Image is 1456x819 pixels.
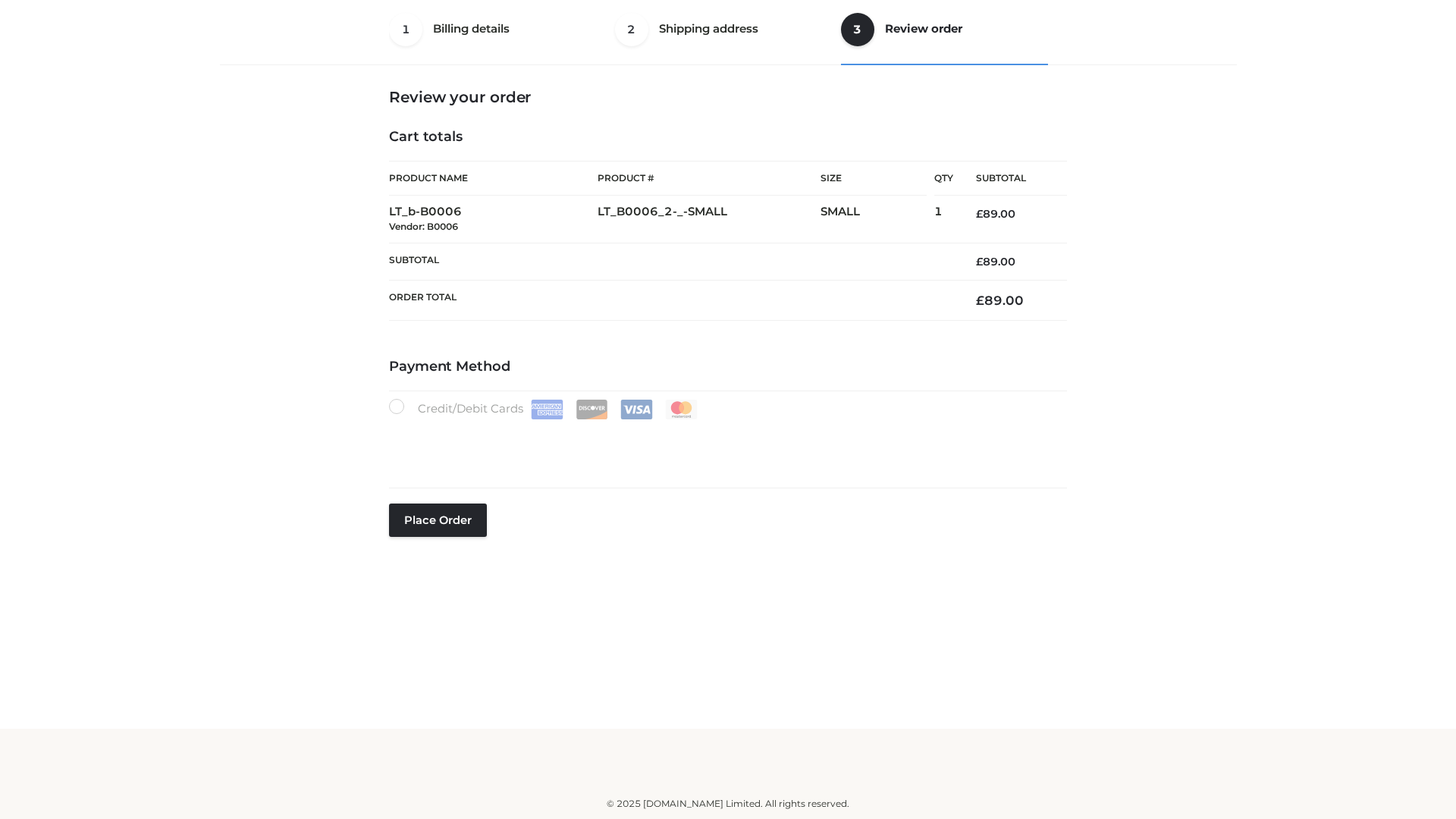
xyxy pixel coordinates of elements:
th: Subtotal [389,243,953,280]
div: © 2025 [DOMAIN_NAME] Limited. All rights reserved. [225,796,1231,811]
th: Product # [598,161,821,196]
th: Order Total [389,281,953,321]
th: Product Name [389,161,598,196]
small: Vendor: B0006 [389,221,458,232]
h3: Review your order [389,88,1067,106]
td: SMALL [821,196,934,243]
button: Place order [389,504,487,537]
h4: Cart totals [389,129,1067,146]
bdi: 89.00 [976,255,1015,268]
img: Mastercard [665,400,698,419]
iframe: Secure payment input frame [386,416,1064,472]
img: Amex [531,400,563,419]
span: £ [976,255,983,268]
th: Qty [934,161,953,196]
td: LT_B0006_2-_-SMALL [598,196,821,243]
bdi: 89.00 [976,293,1024,308]
th: Size [821,162,927,196]
img: Discover [576,400,608,419]
th: Subtotal [953,162,1067,196]
td: 1 [934,196,953,243]
h4: Payment Method [389,359,1067,375]
span: £ [976,207,983,221]
bdi: 89.00 [976,207,1015,221]
span: £ [976,293,984,308]
td: LT_b-B0006 [389,196,598,243]
label: Credit/Debit Cards [389,399,699,419]
img: Visa [620,400,653,419]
